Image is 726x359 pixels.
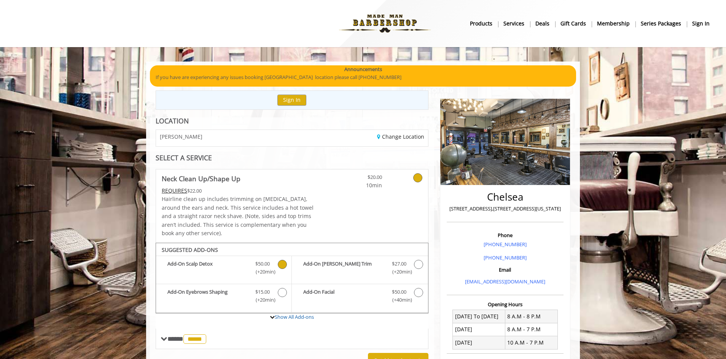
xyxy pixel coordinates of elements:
div: SELECT A SERVICE [156,154,428,161]
span: $50.00 [392,288,406,296]
label: Add-On Eyebrows Shaping [160,288,288,306]
b: Announcements [344,65,382,73]
a: [EMAIL_ADDRESS][DOMAIN_NAME] [465,278,545,285]
a: sign insign in [687,18,715,29]
span: $15.00 [255,288,270,296]
td: 8 A.M - 8 P.M [505,310,557,323]
td: 10 A.M - 7 P.M [505,336,557,349]
b: products [470,19,492,28]
a: DealsDeals [530,18,555,29]
a: [PHONE_NUMBER] [484,254,527,261]
b: Series packages [641,19,681,28]
span: This service needs some Advance to be paid before we block your appointment [162,187,187,194]
b: Deals [535,19,549,28]
h3: Email [449,267,562,272]
b: gift cards [560,19,586,28]
b: Services [503,19,524,28]
b: Add-On Facial [303,288,384,304]
a: Productsproducts [465,18,498,29]
b: LOCATION [156,116,189,125]
b: Neck Clean Up/Shape Up [162,173,240,184]
span: $27.00 [392,260,406,268]
b: Membership [597,19,630,28]
b: Add-On Eyebrows Shaping [167,288,248,304]
span: (+20min ) [388,268,410,276]
p: [STREET_ADDRESS],[STREET_ADDRESS][US_STATE] [449,205,562,213]
b: SUGGESTED ADD-ONS [162,246,218,253]
span: (+20min ) [252,296,274,304]
td: [DATE] [453,323,505,336]
h3: Phone [449,232,562,238]
a: Show All Add-ons [275,313,314,320]
td: [DATE] To [DATE] [453,310,505,323]
a: Gift cardsgift cards [555,18,592,29]
td: [DATE] [453,336,505,349]
a: MembershipMembership [592,18,635,29]
label: Add-On Facial [296,288,424,306]
label: Add-On Beard Trim [296,260,424,278]
span: $50.00 [255,260,270,268]
span: [PERSON_NAME] [160,134,202,139]
a: [PHONE_NUMBER] [484,241,527,248]
td: 8 A.M - 7 P.M [505,323,557,336]
a: $20.00 [337,169,382,190]
span: (+20min ) [252,268,274,276]
button: Sign In [277,95,306,106]
h2: Chelsea [449,191,562,202]
b: Add-On Scalp Detox [167,260,248,276]
div: $22.00 [162,187,315,195]
img: Made Man Barbershop logo [333,3,437,44]
span: (+40min ) [388,296,410,304]
div: Neck Clean Up/Shape Up Add-onS [156,243,428,313]
p: If you have are experiencing any issues booking [GEOGRAPHIC_DATA] location please call [PHONE_NUM... [156,73,570,81]
p: Hairline clean up includes trimming on [MEDICAL_DATA], around the ears and neck. This service inc... [162,195,315,237]
b: sign in [692,19,710,28]
h3: Opening Hours [447,302,564,307]
a: Change Location [377,133,424,140]
a: Series packagesSeries packages [635,18,687,29]
label: Add-On Scalp Detox [160,260,288,278]
b: Add-On [PERSON_NAME] Trim [303,260,384,276]
a: ServicesServices [498,18,530,29]
span: 10min [337,181,382,190]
